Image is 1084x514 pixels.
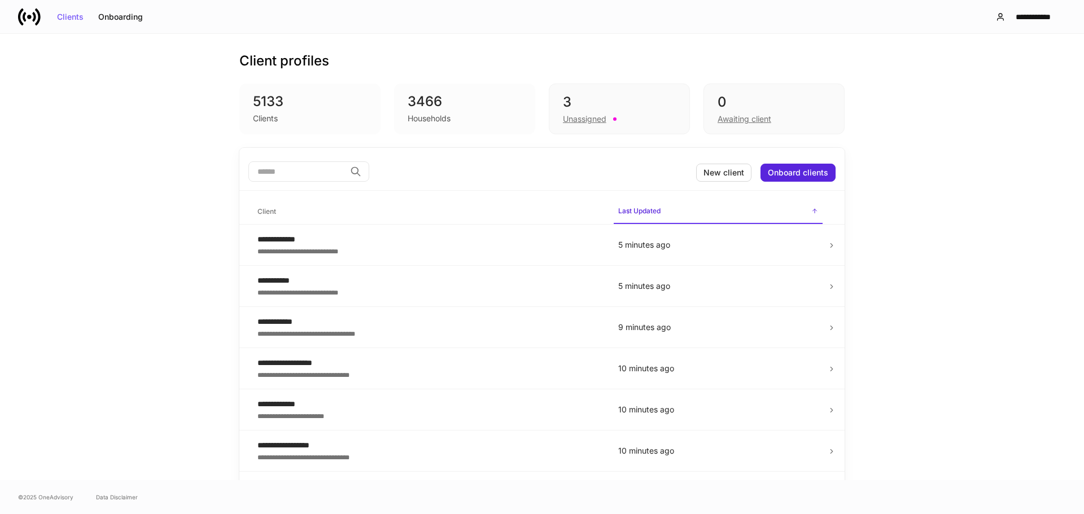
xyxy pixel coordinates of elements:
div: Clients [253,113,278,124]
a: Data Disclaimer [96,493,138,502]
h3: Client profiles [239,52,329,70]
div: Households [408,113,451,124]
p: 9 minutes ago [618,322,818,333]
div: 3466 [408,93,522,111]
div: Unassigned [563,113,606,125]
h6: Client [257,206,276,217]
div: Onboarding [98,13,143,21]
p: 5 minutes ago [618,239,818,251]
p: 10 minutes ago [618,445,818,456]
span: Last Updated [614,200,823,224]
div: Onboard clients [768,169,828,177]
p: 10 minutes ago [618,404,818,415]
div: 3 [563,93,676,111]
span: Client [253,200,605,223]
div: 0 [718,93,831,111]
button: New client [696,164,751,182]
span: © 2025 OneAdvisory [18,493,73,502]
div: 3Unassigned [549,84,690,134]
button: Onboarding [91,8,150,26]
div: Clients [57,13,84,21]
div: 5133 [253,93,367,111]
p: 5 minutes ago [618,280,818,292]
button: Onboard clients [760,164,836,182]
p: 10 minutes ago [618,363,818,374]
div: Awaiting client [718,113,771,125]
button: Clients [50,8,91,26]
div: 0Awaiting client [703,84,845,134]
div: New client [703,169,744,177]
h6: Last Updated [618,205,661,216]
